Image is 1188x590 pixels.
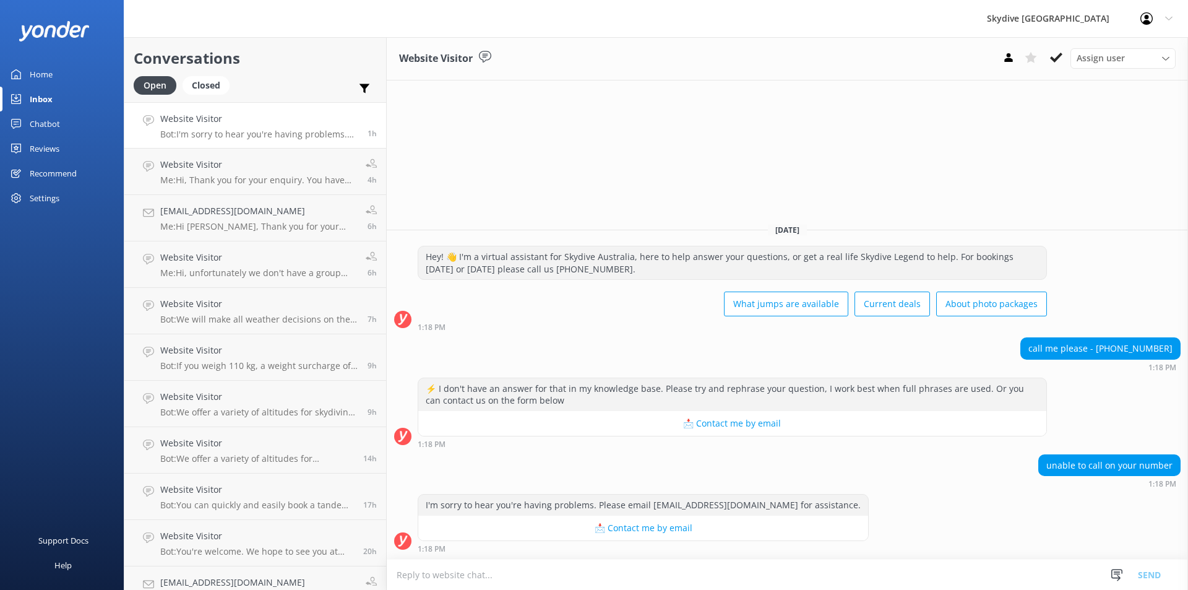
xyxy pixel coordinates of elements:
h4: Website Visitor [160,297,358,311]
strong: 1:18 PM [1148,364,1176,371]
div: Inbox [30,87,53,111]
p: Me: Hi, Thank you for your enquiry. You haven't jumped in a few years? If so, would you like to d... [160,175,356,186]
div: ⚡ I don't have an answer for that in my knowledge base. Please try and rephrase your question, I ... [418,378,1046,411]
img: yonder-white-logo.png [19,21,90,41]
span: Sep 08 2025 08:22am (UTC +10:00) Australia/Brisbane [368,267,377,278]
button: Current deals [854,292,930,316]
p: Me: Hi, unfortunately we don't have a group discount. [160,267,356,279]
p: Me: Hi [PERSON_NAME], Thank you for your enquiry. Unfortunately we don't have a senor discount. P... [160,221,356,232]
p: Bot: We offer a variety of altitudes for skydiving, with all dropzones providing jumps up to 15,0... [160,453,354,464]
p: Bot: We offer a variety of altitudes for skydiving, with all dropzones providing jumps up to 15,0... [160,407,358,418]
p: Bot: I'm sorry to hear you're having problems. Please email [EMAIL_ADDRESS][DOMAIN_NAME] for assi... [160,129,358,140]
h4: Website Visitor [160,436,354,450]
div: Assign User [1070,48,1176,68]
h4: [EMAIL_ADDRESS][DOMAIN_NAME] [160,204,356,218]
div: Hey! 👋 I'm a virtual assistant for Skydive Australia, here to help answer your questions, or get ... [418,246,1046,279]
div: Sep 08 2025 01:18pm (UTC +10:00) Australia/Brisbane [418,323,1047,331]
div: unable to call on your number [1039,455,1180,476]
h4: Website Visitor [160,344,358,357]
span: Sep 08 2025 05:31am (UTC +10:00) Australia/Brisbane [368,360,377,371]
span: Sep 07 2025 09:58pm (UTC +10:00) Australia/Brisbane [363,500,377,510]
strong: 1:18 PM [1148,480,1176,488]
h4: Website Visitor [160,483,354,497]
div: Settings [30,186,59,210]
span: Sep 07 2025 06:08pm (UTC +10:00) Australia/Brisbane [363,546,377,557]
a: [EMAIL_ADDRESS][DOMAIN_NAME]Me:Hi [PERSON_NAME], Thank you for your enquiry. Unfortunately we don... [124,195,386,241]
div: Chatbot [30,111,60,136]
span: Sep 08 2025 12:33am (UTC +10:00) Australia/Brisbane [363,453,377,464]
a: Website VisitorBot:We will make all weather decisions on the day of the skydive. We never recomme... [124,288,386,334]
span: Sep 08 2025 07:49am (UTC +10:00) Australia/Brisbane [368,314,377,324]
div: Home [30,62,53,87]
div: Sep 08 2025 01:18pm (UTC +10:00) Australia/Brisbane [418,544,869,553]
button: About photo packages [936,292,1047,316]
div: Reviews [30,136,59,161]
a: Website VisitorMe:Hi, unfortunately we don't have a group discount.6h [124,241,386,288]
a: Website VisitorBot:I'm sorry to hear you're having problems. Please email [EMAIL_ADDRESS][DOMAIN_... [124,102,386,149]
div: Help [54,553,72,578]
a: Closed [183,78,236,92]
h4: Website Visitor [160,112,358,126]
strong: 1:18 PM [418,545,445,553]
p: Bot: You're welcome. We hope to see you at [GEOGRAPHIC_DATA] [GEOGRAPHIC_DATA] soon! [160,546,354,557]
span: Assign user [1077,51,1125,65]
h4: Website Visitor [160,251,356,264]
div: call me please - [PHONE_NUMBER] [1021,338,1180,359]
h4: Website Visitor [160,390,358,404]
strong: 1:18 PM [418,441,445,448]
span: Sep 08 2025 01:18pm (UTC +10:00) Australia/Brisbane [368,128,377,139]
div: I'm sorry to hear you're having problems. Please email [EMAIL_ADDRESS][DOMAIN_NAME] for assistance. [418,495,868,516]
a: Website VisitorBot:If you weigh 110 kg, a weight surcharge of $80.00 AUD will apply, payable at t... [124,334,386,381]
button: What jumps are available [724,292,848,316]
h2: Conversations [134,46,377,70]
h4: [EMAIL_ADDRESS][DOMAIN_NAME] [160,576,354,589]
span: [DATE] [768,225,807,235]
div: Recommend [30,161,77,186]
span: Sep 08 2025 05:18am (UTC +10:00) Australia/Brisbane [368,407,377,417]
a: Website VisitorBot:We offer a variety of altitudes for skydiving, with all dropzones providing ju... [124,427,386,474]
div: Sep 08 2025 01:18pm (UTC +10:00) Australia/Brisbane [1020,363,1181,371]
div: Support Docs [38,528,88,553]
h3: Website Visitor [399,51,473,67]
a: Website VisitorBot:You can quickly and easily book a tandem skydive online and see live availabil... [124,474,386,520]
p: Bot: If you weigh 110 kg, a weight surcharge of $80.00 AUD will apply, payable at the drop zone. [160,360,358,371]
div: Sep 08 2025 01:18pm (UTC +10:00) Australia/Brisbane [1038,479,1181,488]
h4: Website Visitor [160,158,356,171]
a: Website VisitorBot:We offer a variety of altitudes for skydiving, with all dropzones providing ju... [124,381,386,427]
div: Closed [183,76,230,95]
p: Bot: We will make all weather decisions on the day of the skydive. We never recommend going off t... [160,314,358,325]
h4: Website Visitor [160,529,354,543]
a: Open [134,78,183,92]
button: 📩 Contact me by email [418,516,868,540]
button: 📩 Contact me by email [418,411,1046,436]
p: Bot: You can quickly and easily book a tandem skydive online and see live availability. Simply cl... [160,500,354,511]
a: Website VisitorBot:You're welcome. We hope to see you at [GEOGRAPHIC_DATA] [GEOGRAPHIC_DATA] soon... [124,520,386,566]
span: Sep 08 2025 08:25am (UTC +10:00) Australia/Brisbane [368,221,377,232]
strong: 1:18 PM [418,324,445,331]
div: Sep 08 2025 01:18pm (UTC +10:00) Australia/Brisbane [418,440,1047,448]
div: Open [134,76,176,95]
span: Sep 08 2025 10:14am (UTC +10:00) Australia/Brisbane [368,175,377,185]
a: Website VisitorMe:Hi, Thank you for your enquiry. You haven't jumped in a few years? If so, would... [124,149,386,195]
